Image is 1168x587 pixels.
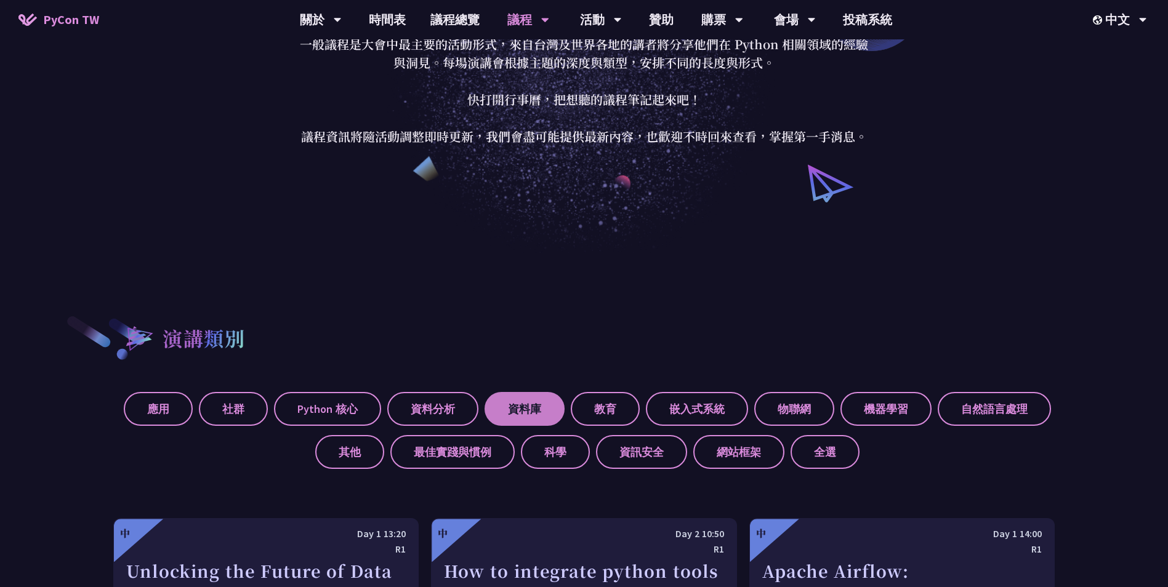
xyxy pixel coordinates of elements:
[315,435,384,469] label: 其他
[120,526,130,541] div: 中
[113,314,163,361] img: heading-bullet
[762,526,1042,541] div: Day 1 14:00
[444,541,723,557] div: R1
[693,435,784,469] label: 網站框架
[762,541,1042,557] div: R1
[163,323,245,353] h2: 演講類別
[646,392,748,426] label: 嵌入式系統
[18,14,37,26] img: Home icon of PyCon TW 2025
[571,392,640,426] label: 教育
[756,526,766,541] div: 中
[387,392,478,426] label: 資料分析
[754,392,834,426] label: 物聯網
[840,392,932,426] label: 機器學習
[485,392,565,426] label: 資料庫
[124,392,193,426] label: 應用
[274,392,381,426] label: Python 核心
[938,392,1051,426] label: 自然語言處理
[126,541,406,557] div: R1
[126,526,406,541] div: Day 1 13:20
[1093,15,1105,25] img: Locale Icon
[596,435,687,469] label: 資訊安全
[521,435,590,469] label: 科學
[298,35,871,146] p: 一般議程是大會中最主要的活動形式，來自台灣及世界各地的講者將分享他們在 Python 相關領域的經驗與洞見。每場演講會根據主題的深度與類型，安排不同的長度與形式。 快打開行事曆，把想聽的議程筆記...
[438,526,448,541] div: 中
[390,435,515,469] label: 最佳實踐與慣例
[791,435,860,469] label: 全選
[43,10,99,29] span: PyCon TW
[199,392,268,426] label: 社群
[444,526,723,541] div: Day 2 10:50
[6,4,111,35] a: PyCon TW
